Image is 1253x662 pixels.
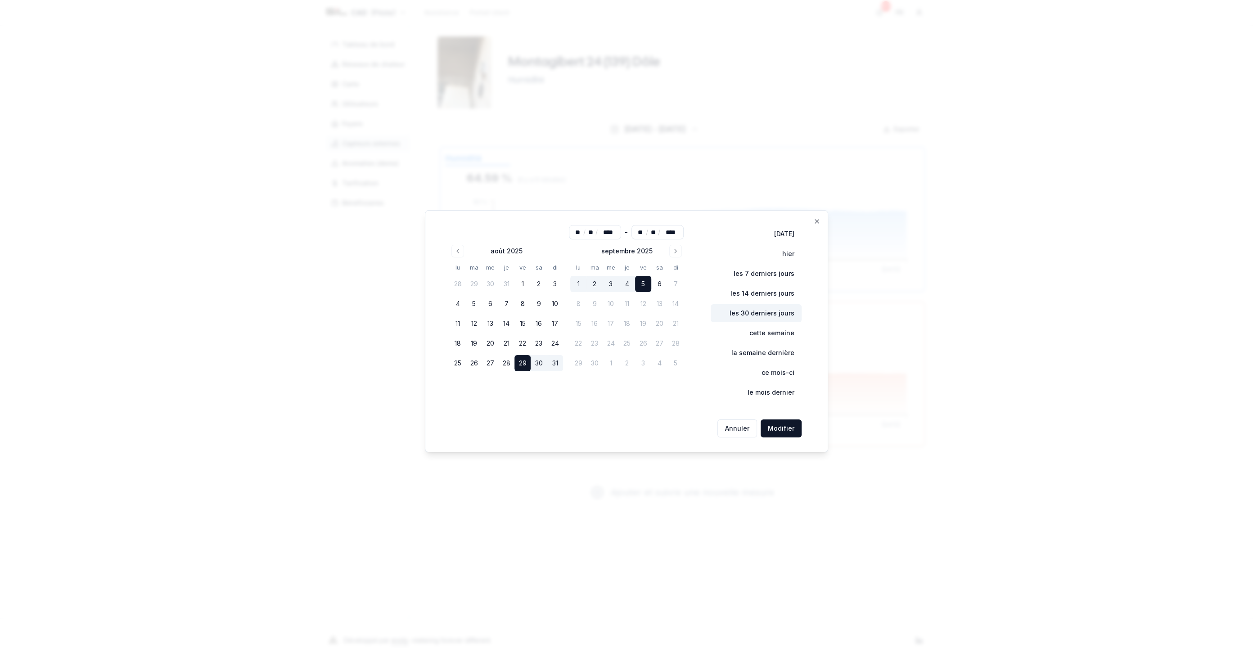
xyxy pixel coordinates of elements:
[450,296,466,312] button: 4
[498,335,514,351] button: 21
[531,335,547,351] button: 23
[466,355,482,371] button: 26
[450,276,466,292] button: 28
[514,315,531,332] button: 15
[711,304,802,322] button: les 30 derniers jours
[712,344,802,362] button: la semaine dernière
[498,296,514,312] button: 7
[531,276,547,292] button: 2
[482,263,498,272] th: mercredi
[450,315,466,332] button: 11
[619,263,635,272] th: jeudi
[570,263,586,272] th: lundi
[547,355,563,371] button: 31
[761,419,802,437] button: Modifier
[498,276,514,292] button: 31
[586,276,603,292] button: 2
[743,364,802,382] button: ce mois-ci
[451,245,464,257] button: Go to previous month
[531,355,547,371] button: 30
[603,263,619,272] th: mercredi
[450,355,466,371] button: 25
[531,296,547,312] button: 9
[651,263,667,272] th: samedi
[651,276,667,292] button: 6
[482,355,498,371] button: 27
[763,245,802,263] button: hier
[595,228,598,237] span: /
[570,276,586,292] button: 1
[635,276,651,292] button: 5
[466,263,482,272] th: mardi
[586,263,603,272] th: mardi
[466,335,482,351] button: 19
[730,324,802,342] button: cette semaine
[450,263,466,272] th: lundi
[498,315,514,332] button: 14
[601,247,653,256] div: septembre 2025
[466,296,482,312] button: 5
[712,284,802,302] button: les 14 derniers jours
[619,276,635,292] button: 4
[547,315,563,332] button: 17
[531,315,547,332] button: 16
[531,263,547,272] th: samedi
[482,315,498,332] button: 13
[514,335,531,351] button: 22
[715,265,802,283] button: les 7 derniers jours
[450,335,466,351] button: 18
[498,263,514,272] th: jeudi
[547,263,563,272] th: dimanche
[498,355,514,371] button: 28
[482,296,498,312] button: 6
[669,245,682,257] button: Go to next month
[625,225,628,239] div: -
[547,335,563,351] button: 24
[514,296,531,312] button: 8
[658,228,660,237] span: /
[491,247,523,256] div: août 2025
[466,276,482,292] button: 29
[482,276,498,292] button: 30
[547,296,563,312] button: 10
[583,228,586,237] span: /
[482,335,498,351] button: 20
[667,263,684,272] th: dimanche
[603,276,619,292] button: 3
[755,225,802,243] button: [DATE]
[717,419,757,437] button: Annuler
[514,263,531,272] th: vendredi
[514,355,531,371] button: 29
[729,383,802,401] button: le mois dernier
[646,228,648,237] span: /
[547,276,563,292] button: 3
[635,263,651,272] th: vendredi
[514,276,531,292] button: 1
[466,315,482,332] button: 12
